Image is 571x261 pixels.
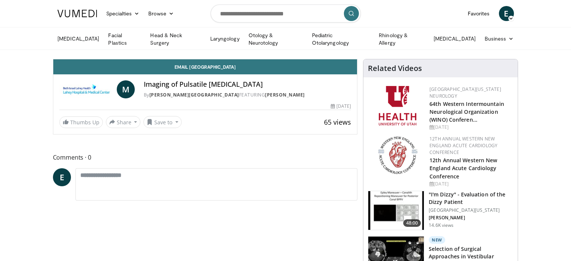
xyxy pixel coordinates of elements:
[377,136,419,175] img: 0954f259-7907-4053-a817-32a96463ecc8.png.150x105_q85_autocrop_double_scale_upscale_version-0.2.png
[117,80,135,98] a: M
[59,116,103,128] a: Thumbs Up
[307,32,374,47] a: Pediatric Otolaryngology
[480,31,518,46] a: Business
[429,191,513,206] h3: "I'm Dizzy" - Evaluation of the Dizzy Patient
[429,100,504,123] a: 64th Western Intermountain Neurological Organization (WINO) Conferen…
[429,181,512,187] div: [DATE]
[57,10,97,17] img: VuMedi Logo
[265,92,305,98] a: [PERSON_NAME]
[104,32,146,47] a: Facial Plastics
[403,219,421,227] span: 48:00
[429,124,512,131] div: [DATE]
[368,191,513,231] a: 48:00 "I'm Dizzy" - Evaluation of the Dizzy Patient [GEOGRAPHIC_DATA][US_STATE] [PERSON_NAME] 14....
[53,152,358,162] span: Comments 0
[374,32,429,47] a: Rhinology & Allergy
[368,191,424,230] img: 5373e1fe-18ae-47e7-ad82-0c604b173657.150x105_q85_crop-smart_upscale.jpg
[429,157,497,180] a: 12th Annual Western New England Acute Cardiology Conference
[146,32,205,47] a: Head & Neck Surgery
[102,6,144,21] a: Specialties
[331,103,351,110] div: [DATE]
[244,32,307,47] a: Otology & Neurotology
[59,80,114,98] img: Lahey Hospital & Medical Center
[144,80,351,89] h4: Imaging of Pulsatile [MEDICAL_DATA]
[211,5,361,23] input: Search topics, interventions
[429,215,513,221] p: [PERSON_NAME]
[429,31,480,46] a: [MEDICAL_DATA]
[379,86,416,125] img: f6362829-b0a3-407d-a044-59546adfd345.png.150x105_q85_autocrop_double_scale_upscale_version-0.2.png
[463,6,494,21] a: Favorites
[143,116,182,128] button: Save to
[499,6,514,21] a: E
[144,92,351,98] div: By FEATURING
[53,31,104,46] a: [MEDICAL_DATA]
[429,222,453,228] p: 14.6K views
[149,92,239,98] a: [PERSON_NAME][GEOGRAPHIC_DATA]
[53,59,357,74] a: Email [GEOGRAPHIC_DATA]
[206,31,244,46] a: Laryngology
[368,64,422,73] h4: Related Videos
[324,118,351,127] span: 65 views
[429,136,497,155] a: 12th Annual Western New England Acute Cardiology Conference
[53,168,71,186] a: E
[144,6,178,21] a: Browse
[429,207,513,213] p: [GEOGRAPHIC_DATA][US_STATE]
[429,86,501,99] a: [GEOGRAPHIC_DATA][US_STATE] Neurology
[106,116,141,128] button: Share
[429,236,445,244] p: New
